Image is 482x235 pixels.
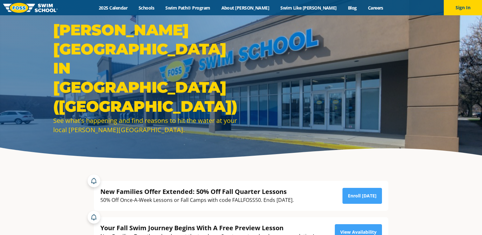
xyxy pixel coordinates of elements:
[53,20,238,116] h1: [PERSON_NAME][GEOGRAPHIC_DATA] in [GEOGRAPHIC_DATA] ([GEOGRAPHIC_DATA])
[342,5,362,11] a: Blog
[93,5,133,11] a: 2025 Calendar
[342,188,382,204] a: Enroll [DATE]
[100,224,314,232] div: Your Fall Swim Journey Begins With A Free Preview Lesson
[100,187,294,196] div: New Families Offer Extended: 50% Off Fall Quarter Lessons
[160,5,216,11] a: Swim Path® Program
[100,196,294,204] div: 50% Off Once-A-Week Lessons or Fall Camps with code FALLFOSS50. Ends [DATE].
[362,5,389,11] a: Careers
[53,116,238,134] div: See what's happening and find reasons to hit the water at your local [PERSON_NAME][GEOGRAPHIC_DATA].
[216,5,275,11] a: About [PERSON_NAME]
[133,5,160,11] a: Schools
[275,5,342,11] a: Swim Like [PERSON_NAME]
[3,3,58,13] img: FOSS Swim School Logo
